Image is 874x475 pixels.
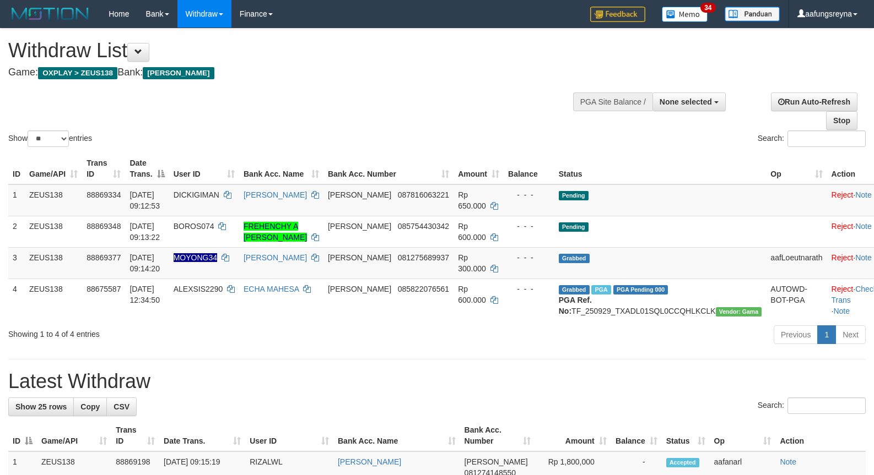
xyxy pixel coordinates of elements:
[73,397,107,416] a: Copy
[611,420,662,451] th: Balance: activate to sort column ascending
[8,130,92,147] label: Show entries
[25,247,82,279] td: ZEUS138
[508,221,550,232] div: - - -
[559,222,589,232] span: Pending
[8,397,74,416] a: Show 25 rows
[244,253,307,262] a: [PERSON_NAME]
[591,285,611,294] span: Marked by aafpengsreynich
[559,191,589,200] span: Pending
[338,457,401,466] a: [PERSON_NAME]
[38,67,117,79] span: OXPLAY > ZEUS138
[460,420,536,451] th: Bank Acc. Number: activate to sort column ascending
[559,285,590,294] span: Grabbed
[244,190,307,199] a: [PERSON_NAME]
[328,253,391,262] span: [PERSON_NAME]
[855,253,872,262] a: Note
[333,420,460,451] th: Bank Acc. Name: activate to sort column ascending
[662,420,710,451] th: Status: activate to sort column ascending
[15,402,67,411] span: Show 25 rows
[8,40,571,62] h1: Withdraw List
[559,296,592,315] b: PGA Ref. No:
[130,190,160,210] span: [DATE] 09:12:53
[660,97,712,106] span: None selected
[8,324,356,340] div: Showing 1 to 4 of 4 entries
[244,222,307,242] a: FREHENCHY A [PERSON_NAME]
[758,397,866,414] label: Search:
[573,92,652,111] div: PGA Site Balance /
[8,6,92,22] img: MOTION_logo.png
[554,153,767,184] th: Status
[8,420,37,451] th: ID: activate to sort column descending
[8,216,25,247] td: 2
[508,252,550,263] div: - - -
[245,420,333,451] th: User ID: activate to sort column ascending
[159,420,245,451] th: Date Trans.: activate to sort column ascending
[758,130,866,147] label: Search:
[710,420,776,451] th: Op: activate to sort column ascending
[725,7,780,21] img: panduan.png
[87,253,121,262] span: 88869377
[559,254,590,263] span: Grabbed
[855,190,872,199] a: Note
[8,153,25,184] th: ID
[125,153,169,184] th: Date Trans.: activate to sort column descending
[504,153,554,184] th: Balance
[130,253,160,273] span: [DATE] 09:14:20
[855,222,872,231] a: Note
[787,130,866,147] input: Search:
[716,307,762,316] span: Vendor URL: https://trx31.1velocity.biz
[454,153,504,184] th: Amount: activate to sort column ascending
[8,184,25,216] td: 1
[174,190,219,199] span: DICKIGIMAN
[780,457,796,466] a: Note
[508,189,550,200] div: - - -
[662,7,708,22] img: Button%20Memo.svg
[239,153,323,184] th: Bank Acc. Name: activate to sort column ascending
[398,285,449,293] span: Copy 085822076561 to clipboard
[832,222,854,231] a: Reject
[8,247,25,279] td: 3
[652,92,726,111] button: None selected
[700,3,715,13] span: 34
[458,253,486,273] span: Rp 300.000
[398,253,449,262] span: Copy 081275689937 to clipboard
[25,184,82,216] td: ZEUS138
[328,190,391,199] span: [PERSON_NAME]
[817,325,836,344] a: 1
[835,325,866,344] a: Next
[82,153,125,184] th: Trans ID: activate to sort column ascending
[766,153,827,184] th: Op: activate to sort column ascending
[826,111,857,130] a: Stop
[666,458,699,467] span: Accepted
[114,402,130,411] span: CSV
[832,285,854,293] a: Reject
[398,222,449,231] span: Copy 085754430342 to clipboard
[554,279,767,321] td: TF_250929_TXADL01SQL0CCQHLKCLK
[774,325,818,344] a: Previous
[328,285,391,293] span: [PERSON_NAME]
[130,285,160,304] span: [DATE] 12:34:50
[174,222,214,231] span: BOROS074
[771,92,857,111] a: Run Auto-Refresh
[535,420,611,451] th: Amount: activate to sort column ascending
[143,67,214,79] span: [PERSON_NAME]
[508,283,550,294] div: - - -
[130,222,160,242] span: [DATE] 09:13:22
[80,402,100,411] span: Copy
[25,153,82,184] th: Game/API: activate to sort column ascending
[833,307,850,315] a: Note
[766,247,827,279] td: aafLoeutnarath
[87,222,121,231] span: 88869348
[458,190,486,210] span: Rp 650.000
[613,285,668,294] span: PGA Pending
[323,153,454,184] th: Bank Acc. Number: activate to sort column ascending
[590,7,645,22] img: Feedback.jpg
[106,397,137,416] a: CSV
[37,420,111,451] th: Game/API: activate to sort column ascending
[8,67,571,78] h4: Game: Bank:
[28,130,69,147] select: Showentries
[87,190,121,199] span: 88869334
[458,222,486,242] span: Rp 600.000
[25,216,82,247] td: ZEUS138
[832,190,854,199] a: Reject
